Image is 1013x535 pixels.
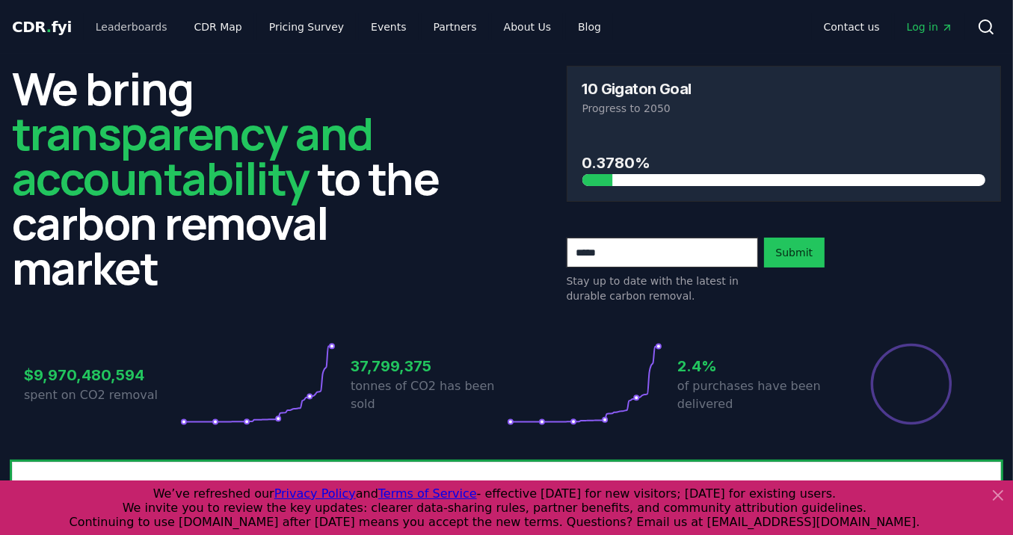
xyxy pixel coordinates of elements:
p: tonnes of CO2 has been sold [351,377,507,413]
a: Contact us [812,13,892,40]
nav: Main [84,13,613,40]
a: CDR.fyi [12,16,72,37]
span: CDR fyi [12,18,72,36]
h3: $9,970,480,594 [24,364,180,386]
a: Partners [422,13,489,40]
h2: We bring to the carbon removal market [12,66,447,290]
h3: 0.3780% [582,152,986,174]
span: transparency and accountability [12,102,373,208]
a: Leaderboards [84,13,179,40]
h3: 2.4% [677,355,834,377]
h3: 37,799,375 [351,355,507,377]
div: Percentage of sales delivered [869,342,953,426]
a: CDR Map [182,13,254,40]
span: Log in [907,19,953,34]
p: spent on CO2 removal [24,386,180,404]
span: . [46,18,52,36]
p: Stay up to date with the latest in durable carbon removal. [567,273,758,303]
button: Submit [764,238,825,267]
a: About Us [492,13,563,40]
nav: Main [812,13,965,40]
h3: 10 Gigaton Goal [582,81,692,96]
a: Log in [895,13,965,40]
p: Progress to 2050 [582,101,986,116]
p: of purchases have been delivered [677,377,834,413]
a: Pricing Survey [257,13,356,40]
a: Blog [566,13,613,40]
a: Events [359,13,418,40]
